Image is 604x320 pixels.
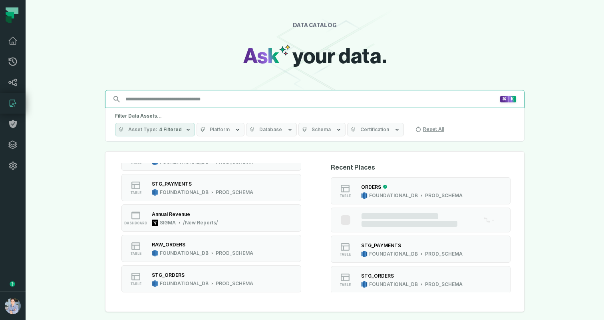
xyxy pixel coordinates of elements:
span: Ask [243,46,279,67]
span: Press ⌘ + K to focus the search bar [500,96,508,102]
div: DATA CATALOG [293,22,337,30]
div: Tooltip anchor [9,280,16,288]
span: your data. [292,46,387,67]
span: Press ⌘ + K to focus the search bar [508,96,516,102]
img: avatar of Alon Nafta [5,298,21,314]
